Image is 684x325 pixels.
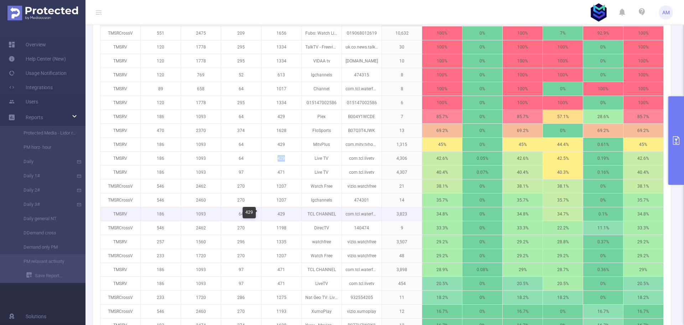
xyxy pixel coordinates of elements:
p: 48 [382,249,422,263]
a: DDemand cross [14,226,77,240]
p: 100% [503,96,543,110]
p: 29% [503,263,543,276]
p: TMSRV [100,96,140,110]
p: 1720 [181,249,221,263]
p: 69.2% [583,124,623,137]
p: 2462 [181,221,221,235]
p: TMSRV [100,68,140,82]
p: 38.1% [503,179,543,193]
p: TMSRV [100,82,140,96]
p: 295 [221,40,261,54]
p: 100% [422,26,462,40]
p: 0% [583,249,623,263]
p: 0% [543,124,583,137]
p: TMSRCrossV [100,193,140,207]
p: 1198 [261,221,301,235]
p: com.mitv.tvhome.mitvplus [342,138,382,151]
p: 42.5% [543,152,583,165]
p: 1778 [181,40,221,54]
p: Watch Free [302,179,342,193]
p: 374 [221,124,261,137]
p: 1656 [261,26,301,40]
p: 0% [462,179,502,193]
p: 0% [583,179,623,193]
span: Solutions [26,309,46,324]
p: 100% [623,96,663,110]
p: 18.2% [422,291,462,304]
a: Daily 1# [14,169,77,183]
p: vizio.watchfree [342,249,382,263]
p: 29% [623,263,663,276]
p: B004Y1WCDE [342,110,382,123]
p: uk.co.news.talktv.freeviewplay [342,40,382,54]
img: Protected Media [7,6,78,20]
p: com.tcl.waterfall.overseas [342,82,382,96]
p: 100% [422,40,462,54]
p: 0% [583,277,623,290]
p: 11.1% [583,221,623,235]
p: 97 [221,263,261,276]
p: 186 [141,152,181,165]
p: 551 [141,26,181,40]
a: PM relavant activaty [14,254,77,269]
p: 85.7% [623,110,663,123]
p: TMSRCrossV [100,249,140,263]
p: 186 [141,207,181,221]
p: TMSRV [100,138,140,151]
p: 429 [261,110,301,123]
a: Integrations [9,80,53,95]
p: 4,306 [382,152,422,165]
p: 35.7% [422,193,462,207]
p: 0% [462,207,502,221]
a: Demand only PM [14,240,77,254]
p: VIDAA tv [302,54,342,68]
p: 100% [623,68,663,82]
p: 29.2% [503,235,543,249]
p: 1778 [181,96,221,110]
p: 64 [221,82,261,96]
p: 0% [462,291,502,304]
p: 21 [382,179,422,193]
p: 1093 [181,110,221,123]
p: 40.4% [623,166,663,179]
p: 0% [543,82,583,96]
p: 546 [141,179,181,193]
p: B07Q3T4JWK [342,124,382,137]
span: Reports [26,115,43,120]
p: 0% [583,54,623,68]
a: Daily [14,154,77,169]
p: 0% [583,40,623,54]
p: 1207 [261,249,301,263]
p: 100% [503,68,543,82]
p: 429 [261,138,301,151]
p: 100% [503,54,543,68]
p: TCL CHANNEL [302,207,342,221]
p: 52 [221,68,261,82]
p: 2475 [181,26,221,40]
p: 2370 [181,124,221,137]
p: vizio.watchfree [342,179,382,193]
p: TMSRV [100,235,140,249]
a: Overview [9,37,46,52]
p: 29.2% [503,249,543,263]
p: 28.7% [543,263,583,276]
p: 7 [382,110,422,123]
p: Live TV [302,152,342,165]
p: 1207 [261,193,301,207]
p: 85.7% [503,110,543,123]
p: 270 [221,179,261,193]
span: AM [662,5,670,20]
a: Reports [26,110,43,125]
p: 69.2% [422,124,462,137]
p: 18.2% [543,291,583,304]
p: 1093 [181,166,221,179]
p: TMSRCrossV [100,221,140,235]
p: Nat Geo TV: Live & On Demand [302,291,342,304]
p: 10,632 [382,26,422,40]
p: 97 [221,166,261,179]
p: 295 [221,96,261,110]
p: Plex [302,110,342,123]
p: 45% [503,138,543,151]
p: 8 [382,68,422,82]
p: com.tcl.livetv [342,152,382,165]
